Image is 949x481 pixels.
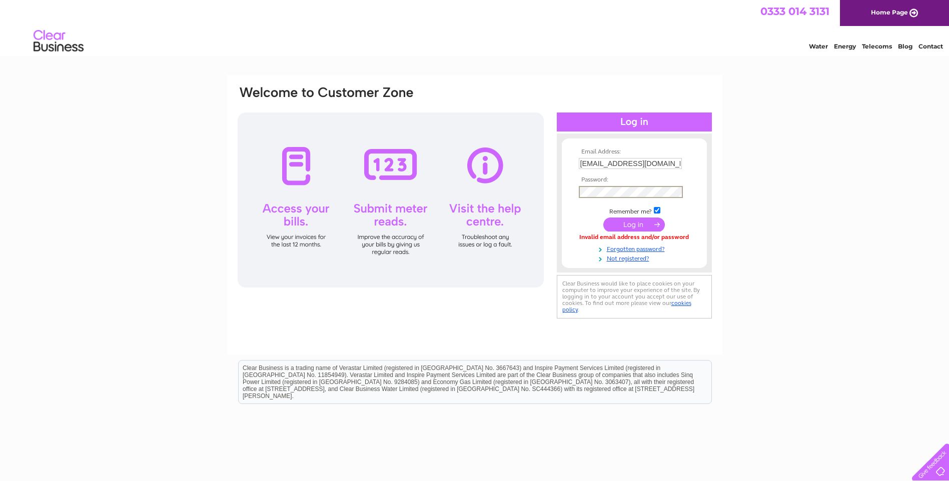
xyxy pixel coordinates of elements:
[898,42,912,50] a: Blog
[603,217,665,231] input: Submit
[239,5,711,48] div: Clear Business is a trading name of Verastar Limited (registered in [GEOGRAPHIC_DATA] No. 3667643...
[579,243,692,253] a: Forgotten password?
[557,275,712,318] div: Clear Business would like to place cookies on your computer to improve your experience of the sit...
[562,299,691,313] a: cookies policy
[809,42,828,50] a: Water
[862,42,892,50] a: Telecoms
[576,205,692,215] td: Remember me?
[576,176,692,183] th: Password:
[579,253,692,262] a: Not registered?
[579,234,690,241] div: Invalid email address and/or password
[760,5,829,17] a: 0333 014 3131
[576,148,692,155] th: Email Address:
[33,26,84,56] img: logo.png
[918,42,943,50] a: Contact
[834,42,856,50] a: Energy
